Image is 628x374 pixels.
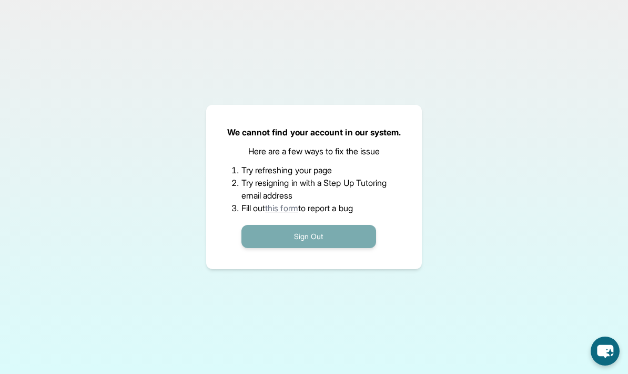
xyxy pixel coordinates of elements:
button: Sign Out [241,225,376,248]
a: Sign Out [241,231,376,241]
p: We cannot find your account in our system. [227,126,401,139]
a: this form [265,203,298,213]
li: Try resigning in with a Step Up Tutoring email address [241,176,387,202]
p: Here are a few ways to fix the issue [248,145,380,158]
button: chat-button [591,337,620,366]
li: Fill out to report a bug [241,202,387,214]
li: Try refreshing your page [241,164,387,176]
